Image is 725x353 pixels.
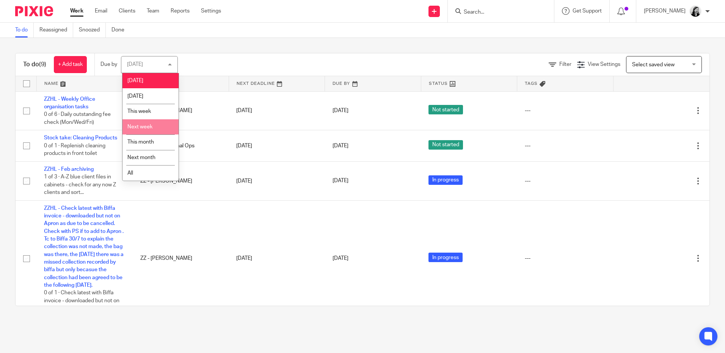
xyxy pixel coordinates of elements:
td: ZZ - [PERSON_NAME] [133,161,229,200]
input: Search [463,9,531,16]
div: [DATE] [127,62,143,67]
span: Next week [127,124,152,130]
a: Reports [171,7,190,15]
img: Pixie [15,6,53,16]
td: [DATE] [229,91,325,130]
span: 0 of 1 · Check latest with Biffa invoice - downloaded but not on Apron as due to... [44,291,119,311]
a: Stock take: Cleaning Products [44,135,117,141]
div: --- [525,107,606,114]
span: [DATE] [127,94,143,99]
p: Due by [100,61,117,68]
td: [DATE] [229,200,325,316]
a: Team [147,7,159,15]
a: To do [15,23,34,37]
a: Settings [201,7,221,15]
h1: To do [23,61,46,69]
img: Helen_2025.jpg [689,5,701,17]
a: + Add task [54,56,87,73]
span: Filter [559,62,571,67]
div: --- [525,255,606,262]
span: Tags [525,81,538,86]
a: Clients [119,7,135,15]
span: In progress [428,175,463,185]
td: ZZ - OPS - Internal Ops [133,130,229,161]
p: [PERSON_NAME] [644,7,686,15]
div: --- [525,177,606,185]
span: In progress [428,253,463,262]
span: (9) [39,61,46,67]
span: 0 of 6 · Daily outstanding fee check (Mon/Wed/Fri) [44,112,111,125]
span: Select saved view [632,62,675,67]
a: ZZHL - Weekly Office organisation tasks [44,97,95,109]
span: [DATE] [333,143,348,148]
td: ZZ - [PERSON_NAME] [133,91,229,130]
a: Email [95,7,107,15]
span: 0 of 1 · Replenish cleaning products in front toilet [44,143,105,156]
span: All [127,170,133,176]
td: [DATE] [229,130,325,161]
span: Not started [428,140,463,150]
a: ZZHL - Feb archiving [44,167,94,172]
span: [DATE] [333,108,348,113]
span: This week [127,109,151,114]
span: [DATE] [127,78,143,83]
span: View Settings [588,62,620,67]
td: [DATE] [229,161,325,200]
span: Get Support [573,8,602,14]
a: ZZHL - Check latest with Biffa invoice - downloaded but not on Apron as due to be cancelled. Chec... [44,206,124,288]
a: Snoozed [79,23,106,37]
span: Next month [127,155,155,160]
div: --- [525,142,606,150]
a: Work [70,7,83,15]
span: This month [127,139,154,145]
a: Done [111,23,130,37]
td: ZZ - [PERSON_NAME] [133,200,229,316]
span: [DATE] [333,256,348,261]
span: 1 of 3 · A-Z blue client files in cabinets - check for any now Z clients and sort... [44,174,116,195]
span: Not started [428,105,463,114]
a: Reassigned [39,23,73,37]
span: [DATE] [333,178,348,184]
